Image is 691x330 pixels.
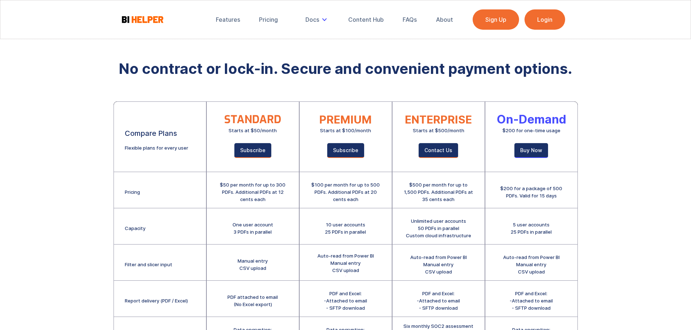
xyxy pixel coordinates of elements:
div: 10 user accounts 25 PDFs in parallel [325,221,366,235]
div: $500 per month for up to 1,500 PDFs. Additional PDFs at 35 cents each [403,181,474,203]
div: Starts at $500/month [413,127,464,134]
div: STANDARD [224,116,281,123]
a: Features [211,12,245,28]
div: Starts at $50/month [229,127,277,134]
div: $200 for one-time usage [502,127,560,134]
div: $100 per month for up to 500 PDFs. Additional PDFs at 20 cents each [310,181,381,203]
div: ENTERPRISE [405,116,472,123]
a: Content Hub [343,12,389,28]
a: Subscribe [234,143,271,158]
a: Subscribe [327,143,364,158]
div: Auto-read from Power BI Manual entry CSV upload [503,254,560,275]
div: Auto-read from Power BI Manual entry CSV upload [410,254,467,275]
div: Capacity [125,225,145,232]
div: PDF attached to email (No Excel export) [227,293,278,308]
div: Flexible plans for every user [125,144,188,151]
div: PDF and Excel: -Attached to email - SFTP download [417,290,460,312]
div: Docs [300,12,334,28]
div: FAQs [403,16,417,23]
div: $50 per month for up to 300 PDFs. Additional PDFs at 12 cents each [218,181,288,203]
a: FAQs [398,12,422,28]
div: PREMIUM [319,116,372,123]
div: Starts at $100/month [320,127,371,134]
div: Docs [305,16,319,23]
div: $200 for a package of 500 PDFs. Valid for 15 days [496,185,567,199]
div: Content Hub [348,16,384,23]
div: Features [216,16,240,23]
a: About [431,12,458,28]
div: About [436,16,453,23]
div: Unlimited user accounts 50 PDFs in parallel Custom cloud infrastructure [406,217,471,239]
div: PDF and Excel: -Attached to email - SFTP download [324,290,367,312]
div: Compare Plans [125,130,177,137]
div: Pricing [259,16,278,23]
div: On-Demand [497,116,566,123]
div: One user account 3 PDFs in parallel [233,221,273,235]
div: PDF and Excel: -Attached to email - SFTP download [510,290,553,312]
a: Sign Up [473,9,519,30]
div: 5 user accounts 25 PDFs in parallel [511,221,552,235]
div: Pricing [125,188,140,196]
div: Auto-read from Power BI Manual entry CSV upload [317,252,374,274]
div: Manual entry CSV upload [238,257,268,272]
div: Filter and slicer input [125,261,172,268]
a: Login [525,9,565,30]
a: Buy Now [514,143,548,158]
strong: No contract or lock-in. Secure and convenient payment options. [119,60,572,78]
a: Contact Us [419,143,458,158]
div: Report delivery (PDF / Excel) [125,297,188,304]
a: Pricing [254,12,283,28]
